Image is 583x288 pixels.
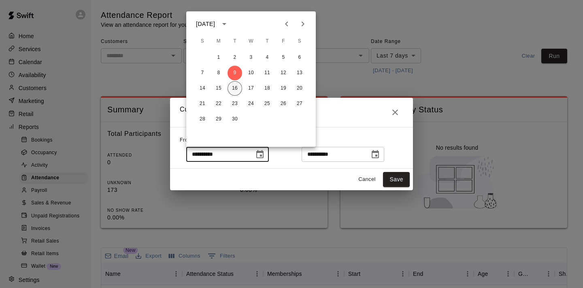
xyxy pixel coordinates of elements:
[276,66,291,80] button: 12
[211,97,226,111] button: 22
[276,33,291,49] span: Friday
[292,81,307,96] button: 20
[276,97,291,111] button: 26
[211,50,226,65] button: 1
[180,137,206,143] span: From Date
[228,50,242,65] button: 2
[195,81,210,96] button: 14
[260,66,274,80] button: 11
[279,16,295,32] button: Previous month
[217,17,231,31] button: calendar view is open, switch to year view
[276,50,291,65] button: 5
[252,146,268,163] button: Choose date, selected date is Sep 9, 2025
[295,16,311,32] button: Next month
[211,81,226,96] button: 15
[276,81,291,96] button: 19
[260,97,274,111] button: 25
[228,81,242,96] button: 16
[244,33,258,49] span: Wednesday
[260,81,274,96] button: 18
[354,173,380,186] button: Cancel
[195,33,210,49] span: Sunday
[244,66,258,80] button: 10
[260,50,274,65] button: 4
[195,97,210,111] button: 21
[260,33,274,49] span: Thursday
[383,172,410,187] button: Save
[228,97,242,111] button: 23
[292,33,307,49] span: Saturday
[196,20,215,28] div: [DATE]
[244,97,258,111] button: 24
[211,112,226,127] button: 29
[244,81,258,96] button: 17
[228,112,242,127] button: 30
[211,33,226,49] span: Monday
[367,146,383,163] button: Choose date, selected date is Sep 16, 2025
[387,104,403,120] button: Close
[170,98,413,127] h2: Custom Event Date
[292,66,307,80] button: 13
[195,66,210,80] button: 7
[228,33,242,49] span: Tuesday
[292,97,307,111] button: 27
[228,66,242,80] button: 9
[292,50,307,65] button: 6
[244,50,258,65] button: 3
[195,112,210,127] button: 28
[211,66,226,80] button: 8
